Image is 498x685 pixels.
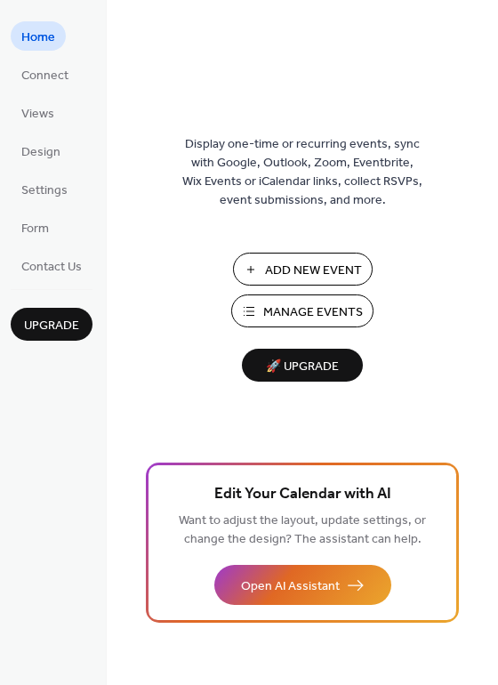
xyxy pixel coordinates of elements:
[21,67,68,85] span: Connect
[11,251,92,280] a: Contact Us
[21,220,49,238] span: Form
[214,482,391,507] span: Edit Your Calendar with AI
[182,135,422,210] span: Display one-time or recurring events, sync with Google, Outlook, Zoom, Eventbrite, Wix Events or ...
[253,355,352,379] span: 🚀 Upgrade
[11,308,92,341] button: Upgrade
[179,509,426,552] span: Want to adjust the layout, update settings, or change the design? The assistant can help.
[233,253,373,286] button: Add New Event
[21,181,68,200] span: Settings
[241,577,340,596] span: Open AI Assistant
[11,136,71,165] a: Design
[265,262,362,280] span: Add New Event
[11,98,65,127] a: Views
[263,303,363,322] span: Manage Events
[11,21,66,51] a: Home
[21,258,82,277] span: Contact Us
[21,105,54,124] span: Views
[242,349,363,382] button: 🚀 Upgrade
[11,60,79,89] a: Connect
[21,28,55,47] span: Home
[24,317,79,335] span: Upgrade
[21,143,60,162] span: Design
[11,213,60,242] a: Form
[231,294,373,327] button: Manage Events
[214,565,391,605] button: Open AI Assistant
[11,174,78,204] a: Settings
